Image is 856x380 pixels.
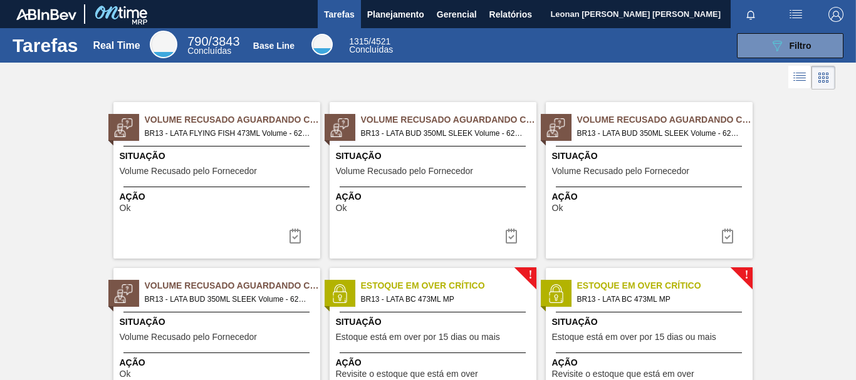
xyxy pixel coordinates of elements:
span: Ok [552,203,563,213]
span: BR13 - LATA BUD 350ML SLEEK Volume - 628912 [577,126,743,140]
span: ! [744,270,748,280]
button: icon-task-complete [280,223,310,249]
span: Ação [120,356,317,369]
span: / 3843 [187,34,239,48]
button: icon-task-complete [496,223,526,249]
span: Ok [120,369,131,379]
div: Visão em Cards [812,66,835,90]
div: Base Line [253,41,295,51]
img: icon-task-complete [504,229,519,244]
span: Planejamento [367,7,424,22]
span: BR13 - LATA BC 473ML MP [577,292,743,306]
span: Volume Recusado Aguardando Ciência [361,113,536,126]
span: Situação [552,316,749,329]
span: Situação [552,150,749,163]
span: Concluídas [349,44,393,54]
span: Ação [336,356,533,369]
img: userActions [788,7,803,22]
span: Filtro [790,41,812,51]
span: Volume Recusado Aguardando Ciência [145,279,320,292]
span: Ação [120,190,317,203]
h1: Tarefas [13,38,78,53]
span: Revisite o estoque que está em over [552,369,694,379]
span: Revisite o estoque que está em over [336,369,478,379]
span: Situação [336,150,533,163]
img: icon-task-complete [288,229,303,244]
span: Situação [120,150,317,163]
span: Estoque está em over por 15 dias ou mais [336,332,500,342]
button: Filtro [737,33,843,58]
span: Volume Recusado pelo Fornecedor [120,167,257,176]
span: BR13 - LATA FLYING FISH 473ML Volume - 629036 [145,126,310,140]
button: Notificações [731,6,771,23]
span: BR13 - LATA BUD 350ML SLEEK Volume - 628913 [145,292,310,306]
div: Completar tarefa: 30360761 [280,223,310,249]
img: status [546,118,565,137]
span: Ok [336,203,347,213]
img: status [114,118,133,137]
img: Logout [828,7,843,22]
img: status [114,284,133,303]
div: Base Line [311,34,333,55]
span: BR13 - LATA BUD 350ML SLEEK Volume - 628914 [361,126,526,140]
span: Concluídas [187,46,231,56]
span: Volume Recusado Aguardando Ciência [145,113,320,126]
button: icon-task-complete [712,223,743,249]
span: 790 [187,34,208,48]
span: Relatórios [489,7,532,22]
img: status [330,284,349,303]
div: Base Line [349,38,393,54]
div: Real Time [93,40,140,51]
span: Tarefas [324,7,355,22]
div: Completar tarefa: 30360763 [712,223,743,249]
span: Volume Recusado Aguardando Ciência [577,113,753,126]
span: / 4521 [349,36,390,46]
span: Volume Recusado pelo Fornecedor [120,332,257,342]
span: Situação [336,316,533,329]
div: Visão em Lista [788,66,812,90]
span: Ação [336,190,533,203]
img: TNhmsLtSVTkK8tSr43FrP2fwEKptu5GPRR3wAAAABJRU5ErkJggg== [16,9,76,20]
span: Volume Recusado pelo Fornecedor [336,167,473,176]
div: Real Time [150,31,177,58]
span: Estoque em Over Crítico [577,279,753,292]
span: ! [528,270,532,280]
span: Ação [552,190,749,203]
span: Situação [120,316,317,329]
span: 1315 [349,36,368,46]
div: Real Time [187,36,239,55]
span: Ação [552,356,749,369]
img: status [330,118,349,137]
img: status [546,284,565,303]
span: Estoque em Over Crítico [361,279,536,292]
div: Completar tarefa: 30360762 [496,223,526,249]
span: Ok [120,203,131,213]
span: Gerencial [437,7,477,22]
img: icon-task-complete [720,229,735,244]
span: Estoque está em over por 15 dias ou mais [552,332,716,342]
span: Volume Recusado pelo Fornecedor [552,167,689,176]
span: BR13 - LATA BC 473ML MP [361,292,526,306]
